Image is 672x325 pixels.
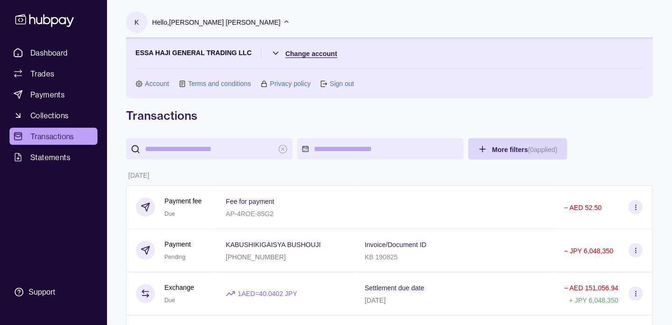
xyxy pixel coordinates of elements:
p: Fee for payment [226,198,274,205]
p: Settlement due date [365,284,424,292]
div: Support [29,287,55,297]
a: Privacy policy [270,78,311,89]
span: Payments [30,89,65,100]
a: Account [145,78,169,89]
p: − JPY 6,048,350 [565,247,614,255]
p: ESSA HAJI GENERAL TRADING LLC [136,48,252,59]
a: Support [10,282,97,302]
p: KABUSHIKIGAISYA BUSHOUJI [226,241,321,249]
p: Payment fee [165,196,202,206]
p: ( 0 applied) [528,146,557,153]
a: Payments [10,86,97,103]
span: Change account [285,50,337,57]
p: [DATE] [365,296,386,304]
button: More filters(0applied) [468,138,567,160]
a: Statements [10,149,97,166]
span: Statements [30,152,70,163]
p: KB 190825 [365,253,398,261]
a: Sign out [330,78,354,89]
a: Dashboard [10,44,97,61]
a: Collections [10,107,97,124]
p: AP-4ROE-85G2 [226,210,273,218]
h1: Transactions [126,108,653,123]
p: − AED 151,056.94 [565,284,619,292]
span: Due [165,297,175,304]
p: Invoice/Document ID [365,241,427,249]
p: Payment [165,239,191,249]
p: − AED 52.50 [565,204,602,211]
p: [DATE] [128,172,149,179]
a: Transactions [10,128,97,145]
p: 1 AED = 40.0402 JPY [238,288,297,299]
span: Transactions [30,131,74,142]
a: Terms and conditions [188,78,251,89]
p: K [135,17,139,28]
span: Dashboard [30,47,68,58]
span: Trades [30,68,54,79]
button: Change account [271,48,337,59]
p: Exchange [165,282,194,293]
span: Collections [30,110,68,121]
p: Hello, [PERSON_NAME] [PERSON_NAME] [152,17,281,28]
p: [PHONE_NUMBER] [226,253,286,261]
p: + JPY 6,048,350 [569,296,619,304]
a: Trades [10,65,97,82]
span: More filters [492,146,558,153]
span: Pending [165,254,185,260]
span: Due [165,210,175,217]
input: search [145,138,273,160]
